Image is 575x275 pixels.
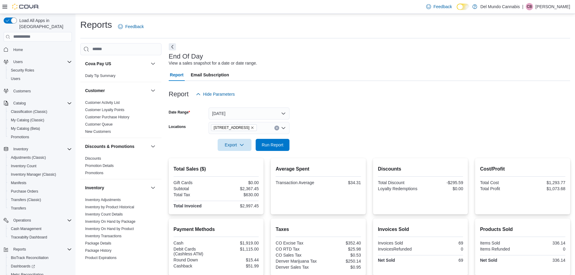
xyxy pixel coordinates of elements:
span: [STREET_ADDRESS] [214,125,250,131]
button: Customer [149,87,157,94]
div: Invoices Sold [378,241,419,245]
span: Email Subscription [191,69,229,81]
div: CO Excise Tax [276,241,317,245]
span: Users [13,59,23,64]
span: Reports [11,246,72,253]
div: Gift Cards [174,180,215,185]
span: My Catalog (Beta) [8,125,72,132]
span: Dashboards [8,263,72,270]
div: Debit Cards (Cashless ATM) [174,247,215,256]
button: Reports [11,246,28,253]
a: Inventory Manager (Classic) [8,171,59,178]
button: Reports [1,245,74,254]
span: Reports [13,247,26,252]
a: Inventory by Product Historical [85,205,134,209]
span: Customer Queue [85,122,113,127]
button: Customer [85,88,148,94]
h3: Report [169,91,189,98]
a: Inventory Count Details [85,212,123,216]
div: InvoicesRefunded [378,247,419,251]
span: Dashboards [11,264,35,269]
h3: Cova Pay US [85,61,111,67]
h3: Discounts & Promotions [85,143,134,149]
button: Export [218,139,251,151]
a: Security Roles [8,67,37,74]
span: Product Expirations [85,255,117,260]
a: My Catalog (Beta) [8,125,43,132]
span: Promotion Details [85,163,114,168]
div: Discounts & Promotions [80,155,161,179]
a: Package Details [85,241,111,245]
h2: Taxes [276,226,361,233]
span: My Catalog (Classic) [11,118,44,123]
span: Inventory by Product Historical [85,205,134,209]
span: Inventory Transactions [85,234,122,238]
button: Inventory [11,145,30,153]
span: Users [8,75,72,82]
a: Feedback [424,1,454,13]
div: Total Discount [378,180,419,185]
a: Promotions [85,171,104,175]
div: View a sales snapshot for a date or date range. [169,60,257,66]
span: Inventory On Hand by Product [85,226,134,231]
button: Inventory [1,145,74,153]
a: Cash Management [8,225,44,232]
a: Home [11,46,25,53]
span: Feedback [433,4,452,10]
button: Inventory Count [6,162,74,170]
div: $34.31 [320,180,361,185]
input: Dark Mode [457,4,469,10]
p: | [522,3,523,10]
button: Purchase Orders [6,187,74,196]
a: Traceabilty Dashboard [8,234,50,241]
span: Traceabilty Dashboard [8,234,72,241]
a: Users [8,75,23,82]
span: Operations [11,217,72,224]
div: $0.95 [320,265,361,270]
div: Cody Brumfield [526,3,533,10]
button: Adjustments (Classic) [6,153,74,162]
a: Inventory Adjustments [85,198,121,202]
div: $51.99 [217,264,259,268]
div: CO RTD Tax [276,247,317,251]
h3: Inventory [85,185,104,191]
span: Package History [85,248,111,253]
span: Inventory Adjustments [85,197,121,202]
span: Inventory Manager (Classic) [11,172,56,177]
a: Promotions [8,133,32,141]
div: 0 [422,247,463,251]
div: Items Refunded [480,247,521,251]
span: New Customers [85,129,111,134]
h1: Reports [80,19,112,31]
a: Manifests [8,179,29,187]
div: $2,997.45 [217,203,259,208]
span: Inventory Count [11,164,37,168]
button: Users [11,58,25,66]
div: $352.40 [320,241,361,245]
button: Inventory [149,184,157,191]
a: Customer Purchase History [85,115,129,119]
span: Operations [13,218,31,223]
button: Operations [1,216,74,225]
button: Next [169,43,176,50]
div: $0.53 [320,253,361,257]
span: Home [13,47,23,52]
span: Daily Tip Summary [85,73,116,78]
button: Cova Pay US [149,60,157,67]
span: Discounts [85,156,101,161]
strong: Net Sold [378,258,395,263]
button: BioTrack Reconciliation [6,254,74,262]
h2: Average Spent [276,165,361,173]
h2: Cost/Profit [480,165,565,173]
a: Inventory Count [8,162,39,170]
strong: Total Invoiced [174,203,202,208]
span: Classification (Classic) [8,108,72,115]
span: Classification (Classic) [11,109,47,114]
span: BioTrack Reconciliation [11,255,49,260]
span: Transfers [8,205,72,212]
button: Transfers [6,204,74,213]
button: [DATE] [209,107,289,120]
span: Catalog [11,100,72,107]
a: Customer Queue [85,122,113,126]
